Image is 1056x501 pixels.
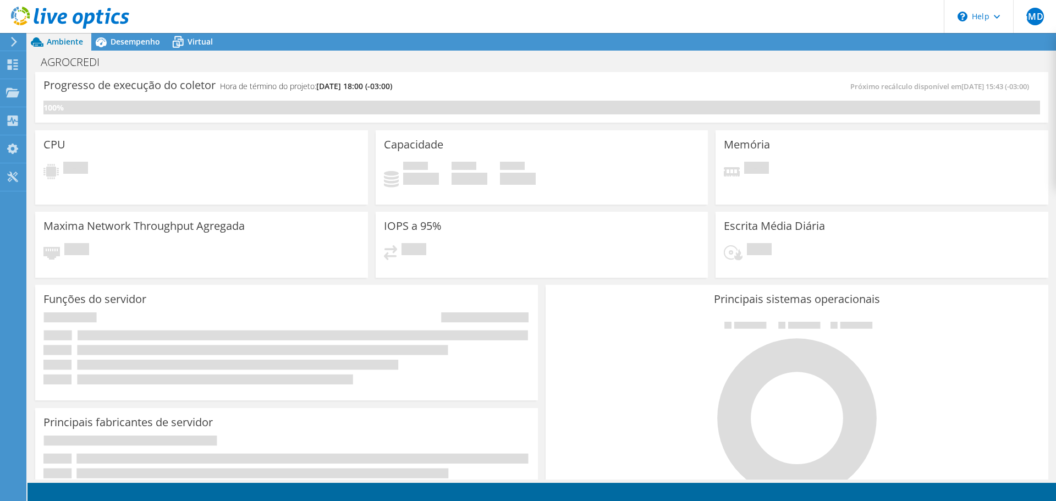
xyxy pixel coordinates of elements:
span: Disponível [452,162,476,173]
span: Virtual [188,36,213,47]
span: Próximo recálculo disponível em [850,81,1035,91]
h4: Hora de término do projeto: [220,80,392,92]
span: GMDS [1026,8,1044,25]
span: [DATE] 18:00 (-03:00) [316,81,392,91]
h3: CPU [43,139,65,151]
span: [DATE] 15:43 (-03:00) [961,81,1029,91]
svg: \n [958,12,967,21]
h4: 0 GiB [403,173,439,185]
span: Pendente [64,243,89,258]
span: Pendente [747,243,772,258]
h3: Escrita Média Diária [724,220,825,232]
span: Pendente [402,243,426,258]
h3: IOPS a 95% [384,220,442,232]
h3: Maxima Network Throughput Agregada [43,220,245,232]
h3: Capacidade [384,139,443,151]
h1: AGROCREDI [36,56,117,68]
span: Usado [403,162,428,173]
h3: Principais sistemas operacionais [554,293,1040,305]
h4: 0 GiB [500,173,536,185]
span: Pendente [744,162,769,177]
h3: Principais fabricantes de servidor [43,416,213,428]
span: Total [500,162,525,173]
h3: Memória [724,139,770,151]
span: Ambiente [47,36,83,47]
h4: 0 GiB [452,173,487,185]
h3: Funções do servidor [43,293,146,305]
span: Pendente [63,162,88,177]
span: Desempenho [111,36,160,47]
